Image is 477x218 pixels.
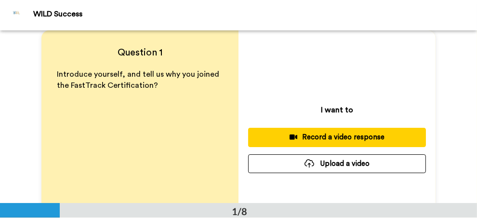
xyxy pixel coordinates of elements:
[216,204,263,218] div: 1/8
[248,128,426,147] button: Record a video response
[321,104,353,116] p: I want to
[248,154,426,173] button: Upload a video
[33,10,477,19] div: WILD Success
[256,132,418,142] div: Record a video response
[5,3,28,27] img: Profile Image
[57,70,221,89] span: Introduce yourself, and tell us why you joined the FastTrack Certification?
[57,46,223,59] h4: Question 1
